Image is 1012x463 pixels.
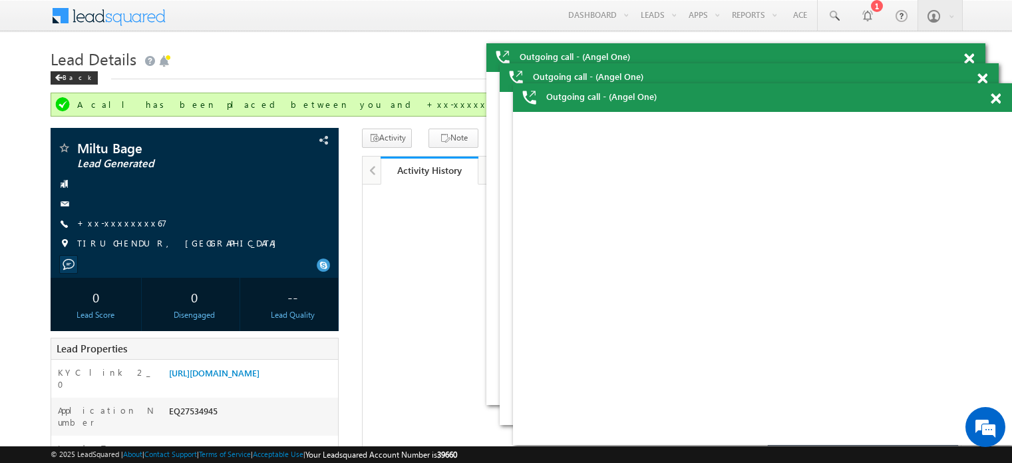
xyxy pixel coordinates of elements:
[51,71,98,85] div: Back
[152,309,236,321] div: Disengaged
[428,129,478,148] button: Note
[51,448,457,461] span: © 2025 LeadSquared | | | | |
[51,71,104,82] a: Back
[169,367,259,378] a: [URL][DOMAIN_NAME]
[166,404,338,423] div: EQ27534945
[123,450,142,458] a: About
[58,366,155,390] label: KYC link 2_0
[77,157,255,171] span: Lead Generated
[57,342,127,355] span: Lead Properties
[437,450,457,460] span: 39660
[305,450,457,460] span: Your Leadsquared Account Number is
[77,217,167,229] a: +xx-xxxxxxxx67
[54,309,138,321] div: Lead Score
[58,442,127,454] label: Lead Type
[51,48,136,69] span: Lead Details
[77,237,283,250] span: TIRUCHENDUR, [GEOGRAPHIC_DATA]
[251,284,335,309] div: --
[77,141,255,155] span: Miltu Bage
[251,309,335,321] div: Lead Quality
[520,51,630,63] span: Outgoing call - (Angel One)
[54,284,138,309] div: 0
[58,404,155,428] label: Application Number
[546,91,657,103] span: Outgoing call - (Angel One)
[199,450,251,458] a: Terms of Service
[166,442,338,461] div: PAID
[144,450,197,458] a: Contact Support
[77,99,937,111] div: A call has been placed between you and +xx-xxxxxxxx67
[381,157,478,185] a: Activity History
[362,129,412,148] button: Activity
[478,157,576,185] a: Lead Details
[391,164,468,177] div: Activity History
[152,284,236,309] div: 0
[253,450,303,458] a: Acceptable Use
[533,71,643,83] span: Outgoing call - (Angel One)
